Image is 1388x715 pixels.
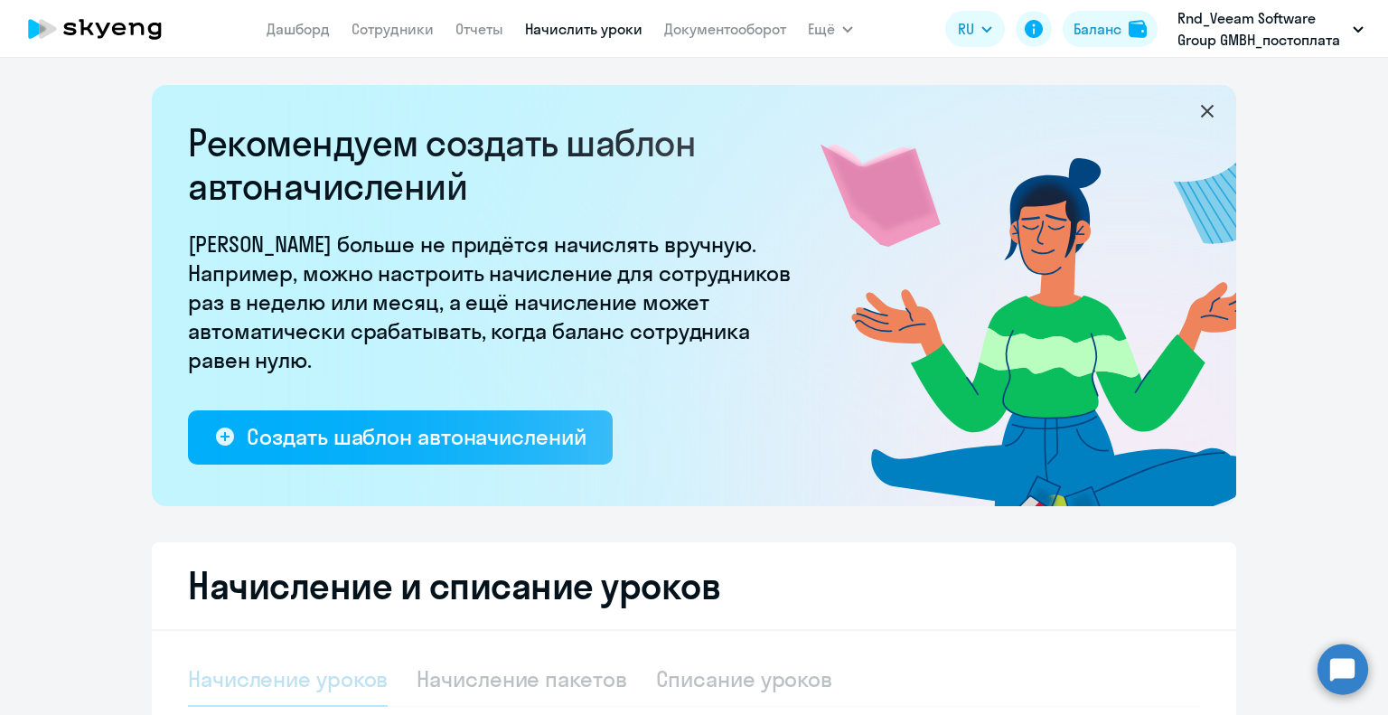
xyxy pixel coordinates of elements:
[1177,7,1346,51] p: Rnd_Veeam Software Group GMBH_постоплата 2025 года, Veeam
[958,18,974,40] span: RU
[188,121,802,208] h2: Рекомендуем создать шаблон автоначислений
[455,20,503,38] a: Отчеты
[1129,20,1147,38] img: balance
[1168,7,1373,51] button: Rnd_Veeam Software Group GMBH_постоплата 2025 года, Veeam
[188,230,802,374] p: [PERSON_NAME] больше не придётся начислять вручную. Например, можно настроить начисление для сотр...
[247,422,586,451] div: Создать шаблон автоначислений
[945,11,1005,47] button: RU
[188,410,613,465] button: Создать шаблон автоначислений
[267,20,330,38] a: Дашборд
[525,20,642,38] a: Начислить уроки
[1063,11,1158,47] button: Балансbalance
[352,20,434,38] a: Сотрудники
[188,564,1200,607] h2: Начисление и списание уроков
[808,18,835,40] span: Ещё
[1074,18,1121,40] div: Баланс
[664,20,786,38] a: Документооборот
[808,11,853,47] button: Ещё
